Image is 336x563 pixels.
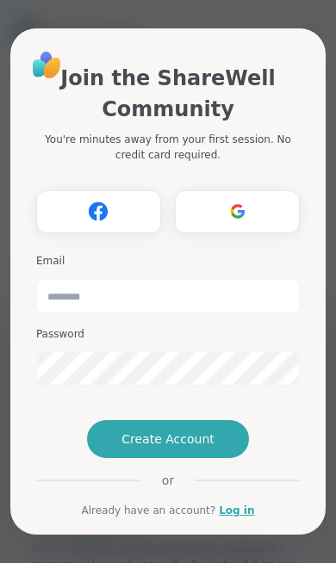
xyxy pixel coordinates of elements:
span: or [141,472,195,489]
p: You're minutes away from your first session. No credit card required. [36,132,300,163]
span: Create Account [121,430,215,448]
h3: Email [36,254,300,269]
h1: Join the ShareWell Community [36,63,300,125]
span: By continuing, you confirm that you are over 18 years of age, agree to our [43,534,290,556]
h3: Password [36,327,300,342]
button: Create Account [87,420,249,458]
span: Already have an account? [81,503,215,518]
img: ShareWell Logomark [221,195,254,227]
img: ShareWell Logo [28,46,66,84]
a: Log in [219,503,254,518]
img: ShareWell Logomark [82,195,115,227]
